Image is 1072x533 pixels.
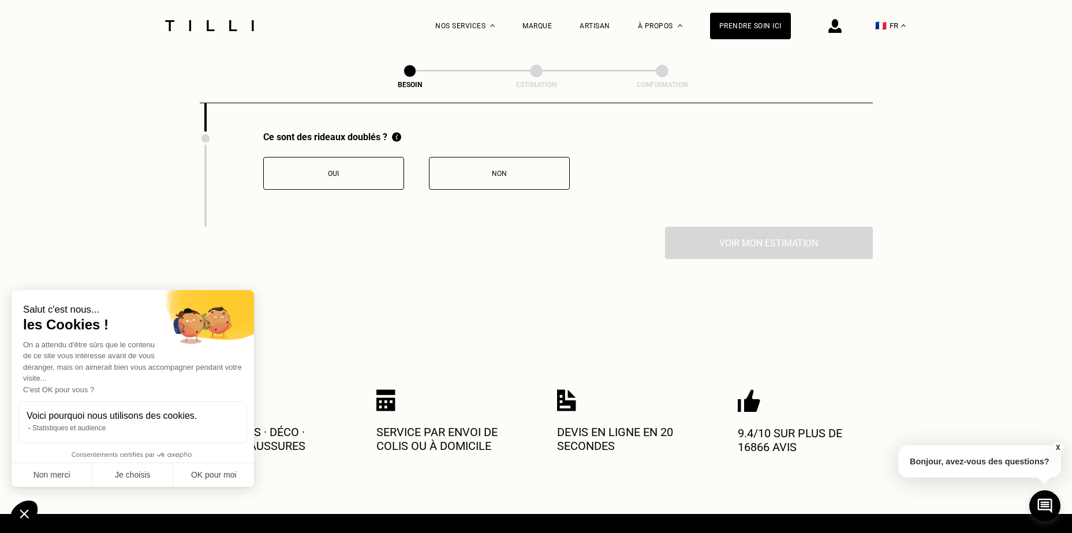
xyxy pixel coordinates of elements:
[392,132,401,142] img: Qu'est ce qu'une doublure ?
[738,426,876,454] p: 9.4/10 sur plus de 16866 avis
[270,170,398,178] div: Oui
[263,157,404,190] button: Oui
[898,445,1061,478] p: Bonjour, avez-vous des questions?
[376,425,515,453] p: Service par envoi de colis ou à domicile
[580,22,610,30] a: Artisan
[828,19,842,33] img: icône connexion
[196,425,334,453] p: Vêtements · Déco · Sacs · Chaussures
[435,170,563,178] div: Non
[429,157,570,190] button: Non
[604,81,720,89] div: Confirmation
[875,20,887,31] span: 🇫🇷
[479,81,594,89] div: Estimation
[678,24,682,27] img: Menu déroulant à propos
[376,389,395,411] img: Icon
[161,20,258,31] img: Logo du service de couturière Tilli
[1052,441,1063,454] button: X
[557,389,576,411] img: Icon
[901,24,906,27] img: menu déroulant
[490,24,495,27] img: Menu déroulant
[522,22,552,30] a: Marque
[710,13,791,39] a: Prendre soin ici
[263,132,570,142] div: Ce sont des rideaux doublés ?
[738,389,760,412] img: Icon
[352,81,468,89] div: Besoin
[557,425,696,453] p: Devis en ligne en 20 secondes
